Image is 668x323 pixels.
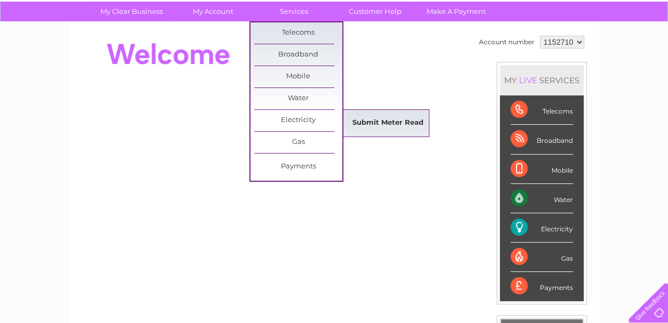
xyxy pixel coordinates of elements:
[507,45,530,53] a: Energy
[88,2,176,21] a: My Clear Business
[254,132,342,153] a: Gas
[412,2,500,21] a: Make A Payment
[23,28,78,60] img: logo.png
[250,2,338,21] a: Services
[575,45,591,53] a: Blog
[254,22,342,44] a: Telecoms
[476,33,537,51] td: Account number
[344,112,432,134] a: Submit Meter Read
[510,155,573,184] div: Mobile
[82,6,587,52] div: Clear Business is a trading name of Verastar Limited (registered in [GEOGRAPHIC_DATA] No. 3667643...
[467,5,540,19] a: 0333 014 3131
[254,156,342,177] a: Payments
[510,125,573,154] div: Broadband
[537,45,569,53] a: Telecoms
[254,66,342,87] a: Mobile
[597,45,623,53] a: Contact
[633,45,658,53] a: Log out
[254,44,342,66] a: Broadband
[254,110,342,131] a: Electricity
[510,243,573,272] div: Gas
[500,65,584,95] div: MY SERVICES
[254,88,342,109] a: Water
[510,272,573,301] div: Payments
[480,45,500,53] a: Water
[331,2,419,21] a: Customer Help
[169,2,257,21] a: My Account
[510,184,573,213] div: Water
[510,213,573,243] div: Electricity
[517,75,539,85] div: LIVE
[510,95,573,125] div: Telecoms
